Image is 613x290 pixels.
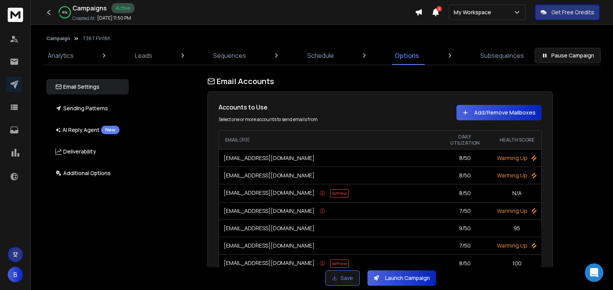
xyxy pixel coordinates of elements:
p: Email Settings [56,83,99,91]
a: Schedule [303,46,338,65]
h1: Email Accounts [207,76,553,87]
div: Open Intercom Messenger [585,263,603,282]
div: Active [111,3,135,13]
button: Pause Campaign [535,48,601,63]
button: B [8,267,23,282]
button: Campaign [46,35,70,42]
p: Created At: [72,15,96,22]
p: Sequences [213,51,246,60]
p: Analytics [48,51,74,60]
a: Options [390,46,424,65]
a: Leads [130,46,157,65]
p: My Workspace [454,8,494,16]
h1: Campaigns [72,3,107,13]
span: 1 [436,6,442,12]
p: Schedule [307,51,334,60]
a: Subsequences [476,46,529,65]
p: [DATE] 11:50 PM [97,15,131,21]
a: Sequences [209,46,251,65]
button: Get Free Credits [535,5,600,20]
p: Get Free Credits [551,8,594,16]
p: Leads [135,51,152,60]
p: Options [395,51,419,60]
p: T38T F1n18h [83,35,111,42]
p: 91 % [62,10,67,15]
button: Email Settings [46,79,129,94]
a: Analytics [43,46,78,65]
p: Subsequences [480,51,524,60]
